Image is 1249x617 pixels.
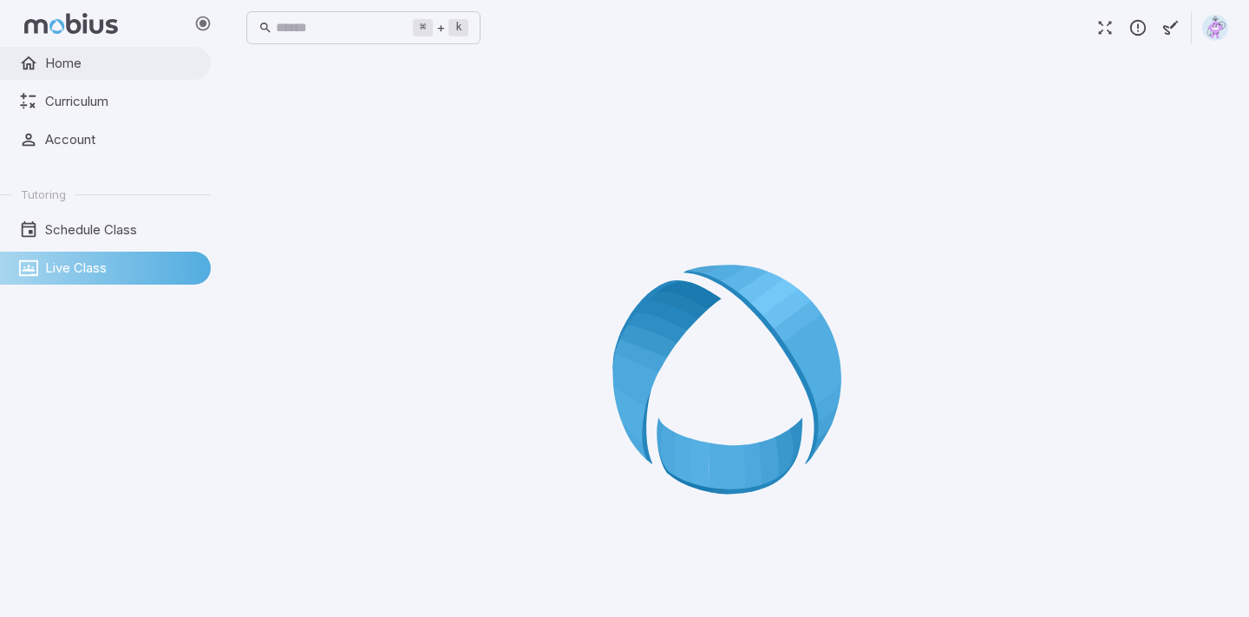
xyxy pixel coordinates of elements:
kbd: k [448,19,468,36]
div: + [413,17,468,38]
button: Fullscreen Game [1089,11,1121,44]
button: Report an Issue [1121,11,1154,44]
button: Start Drawing on Questions [1154,11,1187,44]
span: Schedule Class [45,220,199,240]
img: diamond.svg [1202,15,1228,41]
span: Curriculum [45,92,199,111]
span: Live Class [45,259,199,278]
span: Home [45,54,199,73]
span: Tutoring [21,187,66,202]
kbd: ⌘ [413,19,433,36]
span: Account [45,130,199,149]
